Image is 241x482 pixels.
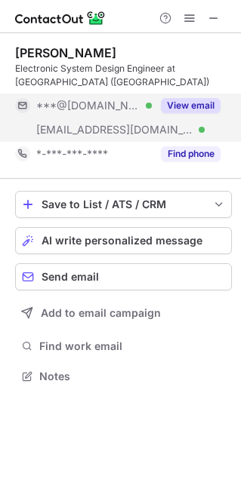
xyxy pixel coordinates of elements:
[15,62,232,89] div: Electronic System Design Engineer at [GEOGRAPHIC_DATA] ([GEOGRAPHIC_DATA])
[39,339,226,353] span: Find work email
[36,123,193,137] span: [EMAIL_ADDRESS][DOMAIN_NAME]
[41,307,161,319] span: Add to email campaign
[15,9,106,27] img: ContactOut v5.3.10
[15,227,232,254] button: AI write personalized message
[15,336,232,357] button: Find work email
[161,98,221,113] button: Reveal Button
[42,198,205,210] div: Save to List / ATS / CRM
[15,191,232,218] button: save-profile-one-click
[15,263,232,290] button: Send email
[42,235,202,247] span: AI write personalized message
[42,271,99,283] span: Send email
[15,366,232,387] button: Notes
[15,299,232,327] button: Add to email campaign
[161,146,221,161] button: Reveal Button
[36,99,141,112] span: ***@[DOMAIN_NAME]
[15,45,116,60] div: [PERSON_NAME]
[39,370,226,383] span: Notes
